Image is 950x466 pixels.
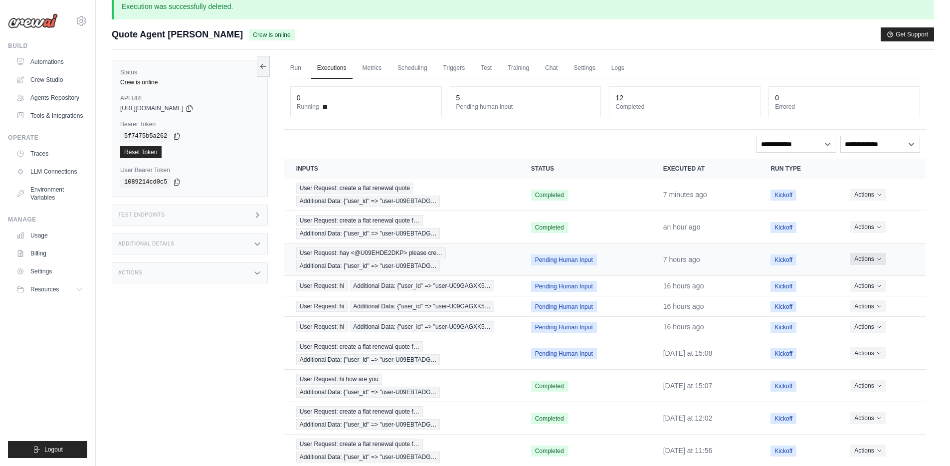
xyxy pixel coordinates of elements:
[296,215,423,226] span: User Request: create a flat renewal quote f…
[651,159,759,179] th: Executed at
[12,182,87,206] a: Environment Variables
[456,103,595,111] dt: Pending human input
[850,300,886,312] button: Actions for execution
[663,282,704,290] time: October 3, 2025 at 00:09 PDT
[12,164,87,180] a: LLM Connections
[296,374,382,385] span: User Request: hi how are you
[391,58,433,79] a: Scheduling
[120,94,259,102] label: API URL
[531,446,568,457] span: Completed
[296,374,507,398] a: View execution details for User Request
[568,58,601,79] a: Settings
[296,228,440,239] span: Additional Data: {"user_id" => "user-U09EBTADG…
[296,354,440,365] span: Additional Data: {"user_id" => "user-U09EBTADG…
[296,439,423,450] span: User Request: create a flat renewal quote f…
[475,58,498,79] a: Test
[118,270,142,276] h3: Actions
[12,90,87,106] a: Agents Repository
[531,413,568,424] span: Completed
[120,146,162,158] a: Reset Token
[850,189,886,201] button: Actions for execution
[297,93,301,103] div: 0
[850,280,886,292] button: Actions for execution
[296,406,507,430] a: View execution details for User Request
[615,103,754,111] dt: Completed
[296,321,507,332] a: View execution details for User Request
[112,27,243,41] span: Quote Agent [PERSON_NAME]
[249,29,294,40] span: Crew is online
[663,302,704,310] time: October 3, 2025 at 00:08 PDT
[296,406,423,417] span: User Request: create a flat renewal quote f…
[531,281,597,292] span: Pending Human Input
[770,413,796,424] span: Kickoff
[531,190,568,201] span: Completed
[850,380,886,392] button: Actions for execution
[531,254,597,265] span: Pending Human Input
[663,191,707,199] time: October 3, 2025 at 16:17 PDT
[615,93,623,103] div: 12
[437,58,471,79] a: Triggers
[120,68,259,76] label: Status
[770,348,796,359] span: Kickoff
[296,439,507,463] a: View execution details for User Request
[663,255,700,263] time: October 3, 2025 at 09:19 PDT
[44,446,63,454] span: Logout
[8,441,87,458] button: Logout
[770,190,796,201] span: Kickoff
[531,322,597,333] span: Pending Human Input
[120,78,259,86] div: Crew is online
[350,301,494,312] span: Additional Data: {"user_id" => "user-U09GAGXK5…
[296,387,440,398] span: Additional Data: {"user_id" => "user-U09EBTADG…
[531,381,568,392] span: Completed
[605,58,630,79] a: Logs
[12,281,87,297] button: Resources
[8,134,87,142] div: Operate
[12,72,87,88] a: Crew Studio
[770,222,796,233] span: Kickoff
[850,221,886,233] button: Actions for execution
[296,183,413,194] span: User Request: create a flat renewal quote
[296,321,348,332] span: User Request: hi
[284,58,307,79] a: Run
[284,159,519,179] th: Inputs
[531,348,597,359] span: Pending Human Input
[297,103,319,111] span: Running
[519,159,651,179] th: Status
[118,241,174,247] h3: Additional Details
[296,280,507,291] a: View execution details for User Request
[850,253,886,265] button: Actions for execution
[770,281,796,292] span: Kickoff
[296,301,348,312] span: User Request: hi
[311,58,353,79] a: Executions
[770,301,796,312] span: Kickoff
[850,347,886,359] button: Actions for execution
[12,228,87,243] a: Usage
[296,196,440,207] span: Additional Data: {"user_id" => "user-U09EBTADG…
[663,447,713,455] time: October 1, 2025 at 11:56 PDT
[770,254,796,265] span: Kickoff
[296,215,507,239] a: View execution details for User Request
[770,446,796,457] span: Kickoff
[8,13,58,28] img: Logo
[296,452,440,463] span: Additional Data: {"user_id" => "user-U09EBTADG…
[539,58,564,79] a: Chat
[850,412,886,424] button: Actions for execution
[120,130,171,142] code: 5f7475b5a262
[775,103,914,111] dt: Errored
[759,159,838,179] th: Run Type
[850,445,886,457] button: Actions for execution
[296,341,423,352] span: User Request: create a flat renewal quote f…
[12,108,87,124] a: Tools & Integrations
[357,58,388,79] a: Metrics
[663,323,704,331] time: October 3, 2025 at 00:07 PDT
[296,247,507,271] a: View execution details for User Request
[8,216,87,224] div: Manage
[663,382,713,390] time: October 1, 2025 at 15:07 PDT
[350,321,494,332] span: Additional Data: {"user_id" => "user-U09GAGXK5…
[120,166,259,174] label: User Bearer Token
[118,212,165,218] h3: Test Endpoints
[30,285,59,293] span: Resources
[531,301,597,312] span: Pending Human Input
[770,322,796,333] span: Kickoff
[770,381,796,392] span: Kickoff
